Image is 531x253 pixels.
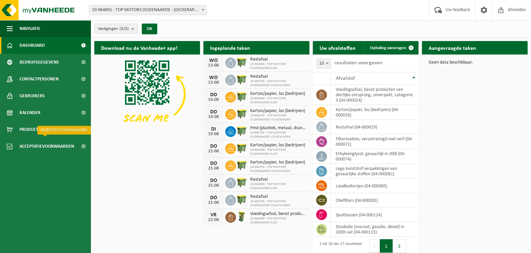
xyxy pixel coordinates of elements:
span: Gebruikers [20,87,45,104]
span: Karton/papier, los (bedrijven) [250,108,306,114]
span: Afvalstof [336,76,355,81]
div: VR [207,212,220,218]
div: 19-08 [207,132,220,137]
span: 10-964691 - TOP MOTORS OUDENAARDE - OUDENAARDE [89,5,206,15]
span: 10-964691 - TOP MOTORS OUDENAARDE - OUDENAARDE [89,5,207,15]
td: loodbatterijen (04-000085) [331,179,419,193]
div: WO [207,58,220,63]
img: WB-1100-HPE-GN-50 [236,108,247,119]
span: 10-964698 - TOP MOTORS OUDENAARDE AUDI [250,97,306,105]
button: Vestigingen(3/3) [94,24,138,34]
div: 21-08 [207,166,220,171]
span: 10-964698 - TOP MOTORS OUDENAARDE AUDI [250,182,306,190]
span: Kalender [20,104,40,121]
span: 10-964698 - TOP MOTORS OUDENAARDE AUDI [250,62,306,70]
div: 13-08 [207,80,220,85]
img: Download de VHEPlus App [94,55,200,134]
div: DO [207,144,220,149]
span: 10-964705 - TOP MOTORS OUDENAARDE VOLKSWAGEN [250,165,306,173]
span: Contactpersonen [20,71,59,87]
span: Acceptatievoorwaarden [20,138,74,155]
span: 10-964705 - TOP MOTORS OUDENAARDE VOLKSWAGEN [250,79,306,87]
td: oliefilters (04-000092) [331,193,419,208]
count: (3/3) [120,27,129,31]
span: 10 [316,59,331,69]
span: Product Shop [20,121,50,138]
td: restafval (04-000029) [331,120,419,134]
img: WB-1100-HPE-GN-50 [236,159,247,171]
td: voedingsafval, bevat producten van dierlijke oorsprong, onverpakt, categorie 3 (04-000024) [331,85,419,105]
span: 10 [317,59,331,68]
div: 13-08 [207,63,220,68]
img: WB-1100-HPE-GN-50 [236,125,247,137]
h2: Ingeplande taken [203,41,257,54]
div: 14-08 [207,115,220,119]
div: 21-08 [207,149,220,154]
img: WB-1100-HPE-GN-50 [236,91,247,102]
button: 2 [393,239,406,253]
a: Ophaling aanvragen [365,41,418,55]
h2: Download nu de Vanheede+ app! [94,41,184,54]
span: 10-964698 - TOP MOTORS OUDENAARDE AUDI [250,217,306,225]
div: DO [207,109,220,115]
div: DO [207,92,220,98]
button: 1 [380,239,393,253]
img: WB-1100-HPE-GN-50 [236,177,247,188]
h2: Uw afvalstoffen [313,41,362,54]
div: DI [207,126,220,132]
td: lege kunststof verpakkingen van gevaarlijke stoffen (04-000081) [331,164,419,179]
span: Restafval [250,57,306,62]
td: filtermatten, verontreinigd met verf (04-000071) [331,134,419,149]
img: WB-1100-HPE-GN-50 [236,57,247,68]
span: 10-964705 - TOP MOTORS OUDENAARDE VOLKSWAGEN [250,131,306,139]
div: 21-08 [207,201,220,205]
div: 14-08 [207,98,220,102]
img: WB-1100-HPE-GN-50 [236,142,247,154]
div: 22-08 [207,218,220,222]
p: Geen data beschikbaar. [429,60,521,65]
span: Bedrijfsgegevens [20,54,59,71]
span: Restafval [250,177,306,182]
span: 10-964705 - TOP MOTORS OUDENAARDE VOLKSWAGEN [250,200,306,208]
img: WB-1100-HPE-GN-50 [236,194,247,205]
span: Restafval [250,74,306,79]
span: Vestigingen [98,24,129,34]
span: Restafval [250,194,306,200]
div: DO [207,178,220,183]
div: DO [207,195,220,201]
span: Karton/papier, los (bedrijven) [250,160,306,165]
td: spuitbussen (04-000114) [331,208,419,222]
span: Ophaling aanvragen [370,46,406,50]
td: karton/papier, los (bedrijven) (04-000026) [331,105,419,120]
img: WB-0060-HPE-GN-50 [236,211,247,222]
span: 10-964705 - TOP MOTORS OUDENAARDE VOLKSWAGEN [250,114,306,122]
h2: Aangevraagde taken [422,41,483,54]
label: resultaten weergeven [334,60,382,66]
button: Previous [369,239,380,253]
div: WO [207,75,220,80]
span: Dashboard [20,37,45,54]
span: Pmd (plastiek, metaal, drankkartons) (bedrijven) [250,125,306,131]
span: Navigatie [20,20,40,37]
td: stookolie (mazout, gasolie, diesel) in 200lt-vat (04-000115) [331,222,419,237]
span: Voedingsafval, bevat producten van dierlijke oorsprong, onverpakt, categorie 3 [250,211,306,217]
td: ethyleenglycol, gevaarlijk in 200l (04-000074) [331,149,419,164]
div: DO [207,161,220,166]
div: 21-08 [207,183,220,188]
span: 10-964698 - TOP MOTORS OUDENAARDE AUDI [250,148,306,156]
button: OK [142,24,157,34]
span: Karton/papier, los (bedrijven) [250,143,306,148]
img: WB-1100-HPE-GN-50 [236,74,247,85]
span: Karton/papier, los (bedrijven) [250,91,306,97]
